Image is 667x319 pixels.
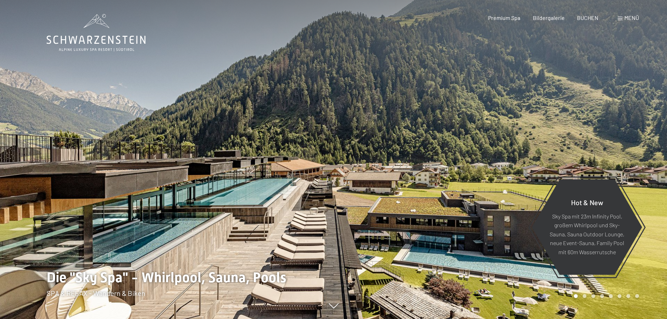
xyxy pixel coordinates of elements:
div: Carousel Page 1 (Current Slide) [574,294,578,298]
span: Menü [624,14,639,21]
div: Carousel Page 4 [600,294,604,298]
div: Carousel Page 2 [583,294,586,298]
a: Bildergalerie [533,14,565,21]
div: Carousel Page 7 [626,294,630,298]
a: Premium Spa [488,14,520,21]
a: BUCHEN [577,14,598,21]
div: Carousel Pagination [571,294,639,298]
p: Sky Spa mit 23m Infinity Pool, großem Whirlpool und Sky-Sauna, Sauna Outdoor Lounge, neue Event-S... [549,211,625,256]
div: Carousel Page 5 [609,294,613,298]
a: Hot & New Sky Spa mit 23m Infinity Pool, großem Whirlpool und Sky-Sauna, Sauna Outdoor Lounge, ne... [531,179,642,275]
div: Carousel Page 8 [635,294,639,298]
span: Hot & New [571,198,603,206]
div: Carousel Page 3 [591,294,595,298]
div: Carousel Page 6 [618,294,621,298]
